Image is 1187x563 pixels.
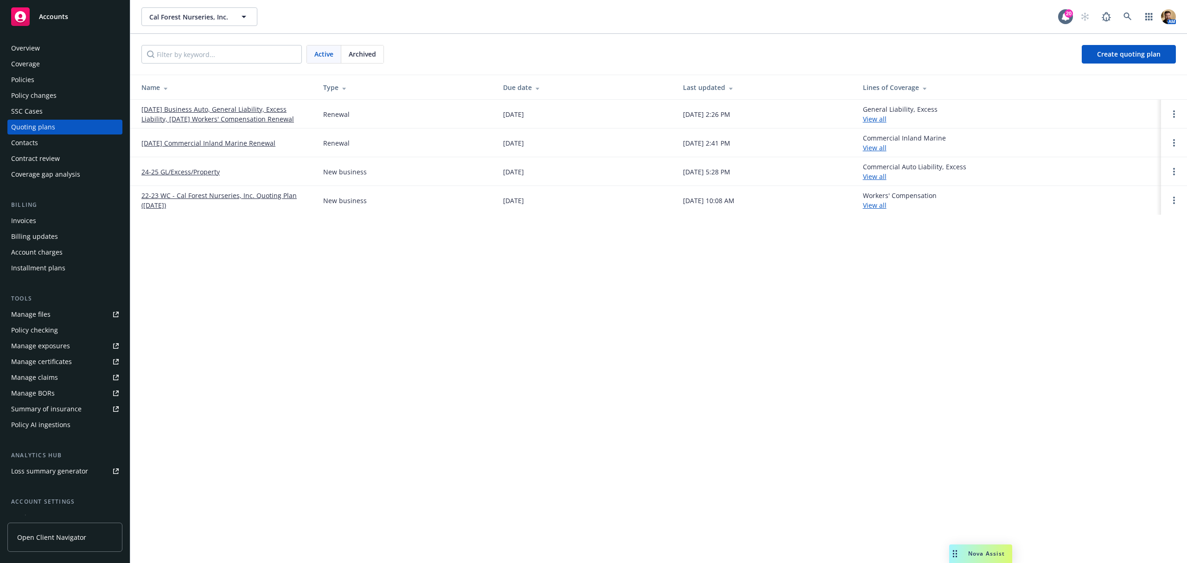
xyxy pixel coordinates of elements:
[11,213,36,228] div: Invoices
[323,196,367,205] div: New business
[11,245,63,260] div: Account charges
[7,294,122,303] div: Tools
[7,307,122,322] a: Manage files
[7,451,122,460] div: Analytics hub
[7,339,122,353] a: Manage exposures
[141,7,257,26] button: Cal Forest Nurseries, Inc.
[7,386,122,401] a: Manage BORs
[11,261,65,275] div: Installment plans
[11,120,55,134] div: Quoting plans
[323,167,367,177] div: New business
[503,109,524,119] div: [DATE]
[11,151,60,166] div: Contract review
[863,162,966,181] div: Commercial Auto Liability, Excess
[141,138,275,148] a: [DATE] Commercial Inland Marine Renewal
[11,339,70,353] div: Manage exposures
[503,196,524,205] div: [DATE]
[11,464,88,479] div: Loss summary generator
[7,72,122,87] a: Policies
[949,544,961,563] div: Drag to move
[323,83,488,92] div: Type
[17,532,86,542] span: Open Client Navigator
[1140,7,1158,26] a: Switch app
[7,323,122,338] a: Policy checking
[968,550,1005,557] span: Nova Assist
[1168,137,1180,148] a: Open options
[149,12,230,22] span: Cal Forest Nurseries, Inc.
[7,104,122,119] a: SSC Cases
[39,13,68,20] span: Accounts
[683,138,730,148] div: [DATE] 2:41 PM
[863,133,946,153] div: Commercial Inland Marine
[1097,7,1116,26] a: Report a Bug
[7,4,122,30] a: Accounts
[863,83,1154,92] div: Lines of Coverage
[7,464,122,479] a: Loss summary generator
[7,41,122,56] a: Overview
[11,41,40,56] div: Overview
[7,510,122,525] a: Service team
[11,386,55,401] div: Manage BORs
[141,104,308,124] a: [DATE] Business Auto, General Liability, Excess Liability, [DATE] Workers' Compensation Renewal
[1082,45,1176,64] a: Create quoting plan
[683,167,730,177] div: [DATE] 5:28 PM
[949,544,1012,563] button: Nova Assist
[7,135,122,150] a: Contacts
[7,88,122,103] a: Policy changes
[141,45,302,64] input: Filter by keyword...
[141,191,308,210] a: 22-23 WC - Cal Forest Nurseries, Inc. Quoting Plan ([DATE])
[1097,50,1161,58] span: Create quoting plan
[323,109,350,119] div: Renewal
[863,201,887,210] a: View all
[314,49,333,59] span: Active
[1168,109,1180,120] a: Open options
[1076,7,1094,26] a: Start snowing
[7,167,122,182] a: Coverage gap analysis
[11,370,58,385] div: Manage claims
[7,261,122,275] a: Installment plans
[11,417,70,432] div: Policy AI ingestions
[503,83,668,92] div: Due date
[7,213,122,228] a: Invoices
[7,370,122,385] a: Manage claims
[1168,195,1180,206] a: Open options
[349,49,376,59] span: Archived
[503,167,524,177] div: [DATE]
[863,115,887,123] a: View all
[503,138,524,148] div: [DATE]
[141,167,220,177] a: 24-25 GL/Excess/Property
[863,172,887,181] a: View all
[11,72,34,87] div: Policies
[7,402,122,416] a: Summary of insurance
[11,354,72,369] div: Manage certificates
[683,83,848,92] div: Last updated
[863,143,887,152] a: View all
[11,229,58,244] div: Billing updates
[11,510,51,525] div: Service team
[7,200,122,210] div: Billing
[7,151,122,166] a: Contract review
[11,57,40,71] div: Coverage
[11,104,43,119] div: SSC Cases
[1168,166,1180,177] a: Open options
[683,109,730,119] div: [DATE] 2:26 PM
[1118,7,1137,26] a: Search
[11,323,58,338] div: Policy checking
[1065,9,1073,18] div: 20
[11,135,38,150] div: Contacts
[11,307,51,322] div: Manage files
[11,402,82,416] div: Summary of insurance
[7,120,122,134] a: Quoting plans
[323,138,350,148] div: Renewal
[1161,9,1176,24] img: photo
[11,88,57,103] div: Policy changes
[863,104,938,124] div: General Liability, Excess
[11,167,80,182] div: Coverage gap analysis
[141,83,308,92] div: Name
[7,229,122,244] a: Billing updates
[7,57,122,71] a: Coverage
[7,245,122,260] a: Account charges
[863,191,937,210] div: Workers' Compensation
[683,196,734,205] div: [DATE] 10:08 AM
